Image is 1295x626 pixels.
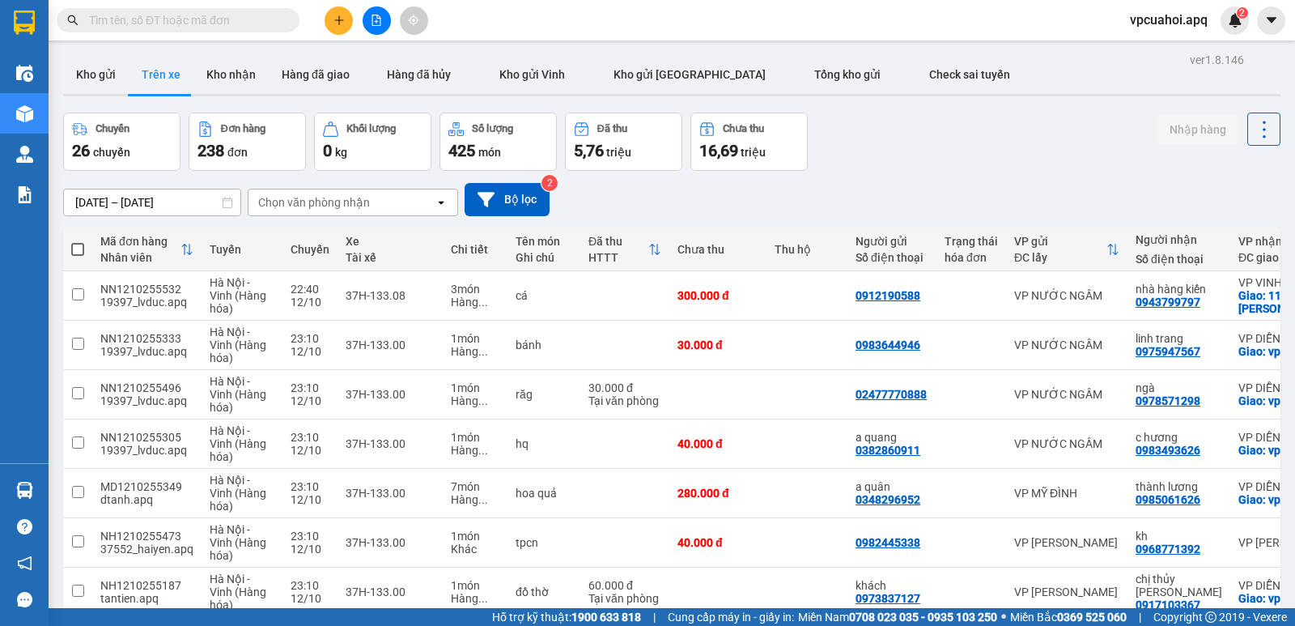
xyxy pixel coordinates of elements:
[291,332,329,345] div: 23:10
[1136,543,1200,556] div: 0968771392
[448,141,475,160] span: 425
[1136,598,1200,611] div: 0917103367
[67,15,79,26] span: search
[516,289,572,302] div: cá
[323,141,332,160] span: 0
[478,296,488,309] span: ...
[580,228,669,271] th: Toggle SortBy
[17,556,32,571] span: notification
[64,190,240,215] input: Select a date range.
[856,579,928,592] div: khách
[451,592,499,605] div: Hàng thông thường
[1228,13,1242,28] img: icon-new-feature
[96,123,129,134] div: Chuyến
[258,194,370,211] div: Chọn văn phòng nhận
[221,123,265,134] div: Đơn hàng
[100,296,193,309] div: 19397_lvduc.apq
[210,276,266,315] span: Hà Nội - Vinh (Hàng hóa)
[856,388,927,401] div: 02477770888
[856,493,920,506] div: 0348296952
[516,251,572,264] div: Ghi chú
[291,493,329,506] div: 12/10
[465,183,550,216] button: Bộ lọc
[16,105,33,122] img: warehouse-icon
[571,611,641,624] strong: 1900 633 818
[1014,388,1119,401] div: VP NƯỚC NGẦM
[478,345,488,358] span: ...
[516,586,572,598] div: đồ thờ
[291,283,329,296] div: 22:40
[335,146,347,159] span: kg
[677,487,758,500] div: 280.000 đ
[1136,296,1200,309] div: 0943799797
[100,579,193,592] div: NH1210255187
[387,68,451,81] span: Hàng đã hủy
[677,339,758,351] div: 30.000 đ
[849,611,997,624] strong: 0708 023 035 - 0935 103 250
[100,543,193,556] div: 37552_haiyen.apq
[408,15,419,26] span: aim
[451,381,499,394] div: 1 món
[210,424,266,463] span: Hà Nội - Vinh (Hàng hóa)
[1136,530,1222,543] div: kh
[1136,431,1222,444] div: c hương
[516,536,572,549] div: tpcn
[1006,228,1127,271] th: Toggle SortBy
[1257,6,1285,35] button: caret-down
[333,15,345,26] span: plus
[189,113,306,171] button: Đơn hàng238đơn
[451,444,499,457] div: Hàng thông thường
[210,243,274,256] div: Tuyến
[1237,7,1248,19] sup: 2
[472,123,513,134] div: Số lượng
[17,519,32,534] span: question-circle
[478,394,488,407] span: ...
[451,394,499,407] div: Hàng thông thường
[856,339,920,351] div: 0983644946
[314,113,431,171] button: Khối lượng0kg
[1139,608,1141,626] span: |
[291,444,329,457] div: 12/10
[516,388,572,401] div: răg
[16,482,33,499] img: warehouse-icon
[363,6,391,35] button: file-add
[1136,332,1222,345] div: linh trang
[1136,381,1222,394] div: ngà
[193,55,269,94] button: Kho nhận
[346,289,435,302] div: 37H-133.08
[93,146,130,159] span: chuyến
[1190,51,1244,69] div: ver 1.8.146
[565,113,682,171] button: Đã thu5,76 triệu
[775,243,839,256] div: Thu hộ
[100,444,193,457] div: 19397_lvduc.apq
[1136,394,1200,407] div: 0978571298
[291,530,329,543] div: 23:10
[100,251,180,264] div: Nhân viên
[1136,493,1200,506] div: 0985061626
[100,394,193,407] div: 19397_lvduc.apq
[1014,289,1119,302] div: VP NƯỚC NGẦM
[346,487,435,500] div: 37H-133.00
[945,235,998,248] div: Trạng thái
[346,437,435,450] div: 37H-133.00
[588,381,661,394] div: 30.000 đ
[16,65,33,82] img: warehouse-icon
[929,68,1010,81] span: Check sai tuyến
[291,381,329,394] div: 23:10
[92,228,202,271] th: Toggle SortBy
[1136,573,1222,598] div: chị thủy nông
[574,141,604,160] span: 5,76
[346,586,435,598] div: 37H-133.00
[1239,7,1245,19] span: 2
[451,345,499,358] div: Hàng thông thường
[492,608,641,626] span: Hỗ trợ kỹ thuật:
[1117,10,1221,30] span: vpcuahoi.apq
[478,146,501,159] span: món
[1205,611,1216,623] span: copyright
[210,375,266,414] span: Hà Nội - Vinh (Hàng hóa)
[100,493,193,506] div: dtanh.apq
[291,345,329,358] div: 12/10
[516,437,572,450] div: hq
[291,480,329,493] div: 23:10
[856,480,928,493] div: a quân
